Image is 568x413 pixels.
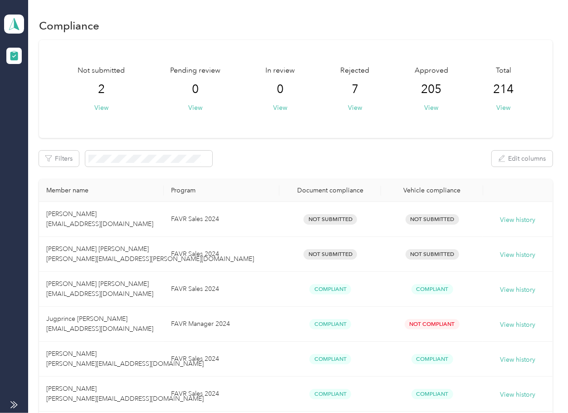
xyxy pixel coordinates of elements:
button: View [274,103,288,113]
button: Edit columns [492,151,553,167]
span: Compliant [309,284,351,295]
span: 205 [421,82,441,97]
span: [PERSON_NAME] [PERSON_NAME] [PERSON_NAME][EMAIL_ADDRESS][PERSON_NAME][DOMAIN_NAME] [46,245,254,263]
button: View [348,103,362,113]
h1: Compliance [39,21,99,30]
th: Program [164,179,279,202]
td: FAVR Sales 2024 [164,237,279,272]
span: Not submitted [78,65,125,76]
span: 2 [98,82,105,97]
span: Not Compliant [405,319,460,329]
button: View history [500,285,535,295]
button: View [497,103,511,113]
span: Not Submitted [304,249,357,260]
span: Jugprince [PERSON_NAME] [EMAIL_ADDRESS][DOMAIN_NAME] [46,315,153,333]
button: View [188,103,202,113]
span: Approved [415,65,448,76]
span: Compliant [411,389,453,399]
span: Not Submitted [406,249,459,260]
span: Not Submitted [304,214,357,225]
button: View history [500,320,535,330]
span: 7 [352,82,358,97]
span: 0 [192,82,199,97]
button: View history [500,215,535,225]
div: Vehicle compliance [388,187,475,194]
span: Rejected [340,65,369,76]
span: 0 [277,82,284,97]
span: Total [496,65,511,76]
td: FAVR Manager 2024 [164,307,279,342]
button: View history [500,355,535,365]
span: 214 [494,82,514,97]
div: Document compliance [287,187,374,194]
span: Compliant [309,389,351,399]
button: View history [500,390,535,400]
span: In review [266,65,295,76]
span: Pending review [170,65,220,76]
button: View [424,103,438,113]
span: [PERSON_NAME] [EMAIL_ADDRESS][DOMAIN_NAME] [46,210,153,228]
span: [PERSON_NAME] [PERSON_NAME][EMAIL_ADDRESS][DOMAIN_NAME] [46,350,204,368]
td: FAVR Sales 2024 [164,272,279,307]
button: View [94,103,108,113]
iframe: Everlance-gr Chat Button Frame [517,362,568,413]
span: Compliant [411,354,453,364]
span: Compliant [309,354,351,364]
span: Compliant [309,319,351,329]
button: Filters [39,151,79,167]
th: Member name [39,179,164,202]
button: View history [500,250,535,260]
span: [PERSON_NAME] [PERSON_NAME][EMAIL_ADDRESS][DOMAIN_NAME] [46,385,204,403]
span: Not Submitted [406,214,459,225]
td: FAVR Sales 2024 [164,377,279,412]
span: [PERSON_NAME] [PERSON_NAME] [EMAIL_ADDRESS][DOMAIN_NAME] [46,280,153,298]
span: Compliant [411,284,453,295]
td: FAVR Sales 2024 [164,202,279,237]
td: FAVR Sales 2024 [164,342,279,377]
